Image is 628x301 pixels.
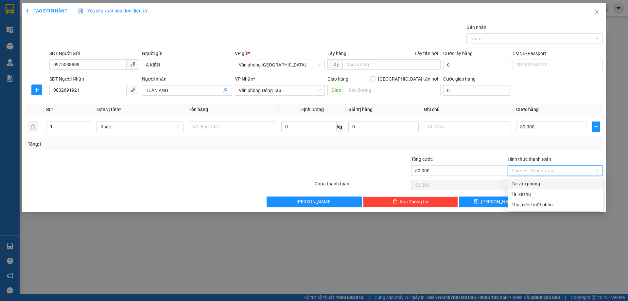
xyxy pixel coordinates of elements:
label: Cước lấy hàng [443,51,473,56]
span: [GEOGRAPHIC_DATA] tận nơi [375,75,441,83]
button: deleteXóa Thông tin [363,197,458,207]
input: Dọc đường [345,85,441,95]
button: plus [31,85,42,95]
span: Đơn vị tính [96,107,121,112]
label: Cước giao hàng [443,76,476,82]
div: Chưa thanh toán [314,180,410,192]
div: CMND/Passport [513,50,602,57]
span: save [474,199,479,204]
div: SĐT Người Nhận [49,75,139,83]
div: Thu trước một phần [512,201,599,208]
span: Giá trị hàng [348,107,373,112]
span: plus [32,87,42,92]
label: Gán nhãn [466,25,486,30]
button: save[PERSON_NAME] [459,197,530,207]
span: Xóa Thông tin [400,198,428,205]
span: kg [337,122,343,132]
th: Ghi chú [421,103,514,116]
span: TẠO ĐƠN HÀNG [25,8,68,13]
input: Dọc đường [342,59,441,70]
span: VP Nhận [235,76,253,82]
div: VP gửi [235,50,325,57]
span: user-add [223,88,228,93]
span: Cước hàng [516,107,539,112]
input: Cước giao hàng [443,85,510,96]
span: Định lượng [301,107,324,112]
span: SL [46,107,51,112]
span: phone [130,62,135,67]
span: Tổng cước [411,157,433,162]
b: 36 Limousine [69,8,116,16]
span: Khác [100,122,180,132]
button: Close [588,3,606,22]
li: Hotline: 1900888999 [36,41,148,49]
span: Giao [327,85,345,95]
span: close [594,9,600,15]
div: Người nhận [142,75,232,83]
button: delete [28,122,38,132]
span: [PERSON_NAME] [297,198,332,205]
button: [PERSON_NAME] [267,197,362,207]
div: Người gửi [142,50,232,57]
span: Văn phòng Thanh Hóa [239,60,321,70]
img: logo.jpg [8,8,41,41]
div: Tài xế thu [512,191,599,198]
span: [PERSON_NAME] [481,198,516,205]
div: SĐT Người Gửi [49,50,139,57]
label: Hình thức thanh toán [508,157,551,162]
span: plus [592,124,600,129]
button: plus [592,122,600,132]
span: Lấy hàng [327,51,346,56]
span: Tên hàng [189,107,208,112]
input: VD: Bàn, Ghế [189,122,276,132]
li: 01A03 [GEOGRAPHIC_DATA], [GEOGRAPHIC_DATA] ( bên cạnh cây xăng bến xe phía Bắc cũ) [36,16,148,41]
span: Lấy tận nơi [412,50,441,57]
span: Lấy [327,59,342,70]
div: Tại văn phòng [512,180,599,187]
span: plus [25,9,30,13]
input: 0 [348,122,419,132]
div: Tổng: 1 [28,141,242,148]
span: phone [130,87,135,92]
span: Yêu cầu xuất hóa đơn điện tử [78,8,147,13]
span: Giao hàng [327,76,348,82]
img: icon [78,9,83,14]
input: Cước lấy hàng [443,60,510,70]
span: delete [392,199,397,204]
span: Văn phòng Đồng Tàu [239,85,321,95]
input: Ghi Chú [424,122,511,132]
